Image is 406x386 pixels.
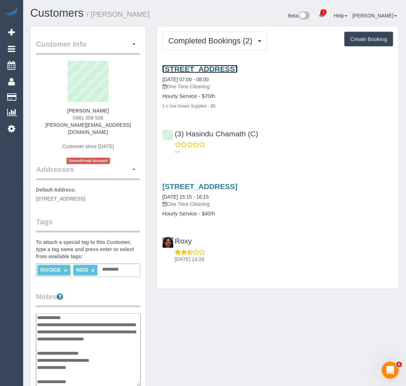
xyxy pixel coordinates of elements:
span: Unconfirmed Account [67,158,110,164]
iframe: Intercom live chat [382,362,399,379]
span: [STREET_ADDRESS] [36,196,85,202]
a: [PERSON_NAME] [353,13,397,19]
a: Customers [30,7,84,19]
span: NDIS [76,267,88,273]
a: 1 [315,7,329,23]
a: [STREET_ADDRESS] [162,65,237,73]
span: Completed Bookings (2) [168,36,256,45]
a: Beta [288,13,310,19]
p: [DATE] 14:28 [175,256,393,263]
span: 0481 308 506 [73,115,104,121]
button: Completed Bookings (2) [162,32,268,50]
span: 1 [321,9,327,15]
a: [PERSON_NAME][EMAIL_ADDRESS][DOMAIN_NAME] [45,122,131,135]
button: Create Booking [344,32,393,47]
a: Help [334,13,348,19]
img: New interface [298,11,310,21]
strong: [PERSON_NAME] [67,108,109,114]
span: INVOICE [40,267,61,273]
a: [DATE] 07:00 - 08:00 [162,77,209,82]
label: Default Address: [36,186,76,193]
a: [DATE] 15:15 - 16:15 [162,194,209,200]
span: 6 [396,362,402,367]
a: (3) Hasindu Chamath (C) [162,130,258,138]
legend: Notes [36,291,140,307]
p: One Time Cleaning [162,83,393,90]
a: [STREET_ADDRESS] [162,182,237,191]
legend: Customer Info [36,39,140,55]
a: × [91,267,94,273]
legend: Tags [36,217,140,233]
small: / [PERSON_NAME] [87,10,150,18]
p: One Time Cleaning [162,200,393,208]
span: Customer since [DATE] [62,144,114,149]
a: × [64,267,67,273]
h4: Hourly Service - $40/h [162,211,393,217]
p: --- [175,148,393,155]
small: 1 x Use Green Supplies - $5 [162,104,215,109]
h4: Hourly Service - $70/h [162,93,393,99]
label: To attach a special tag to this Customer, type a tag name and press enter or select from availabl... [36,239,140,260]
img: Roxy [163,237,173,248]
a: Roxy [162,237,192,245]
img: Automaid Logo [4,7,19,17]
